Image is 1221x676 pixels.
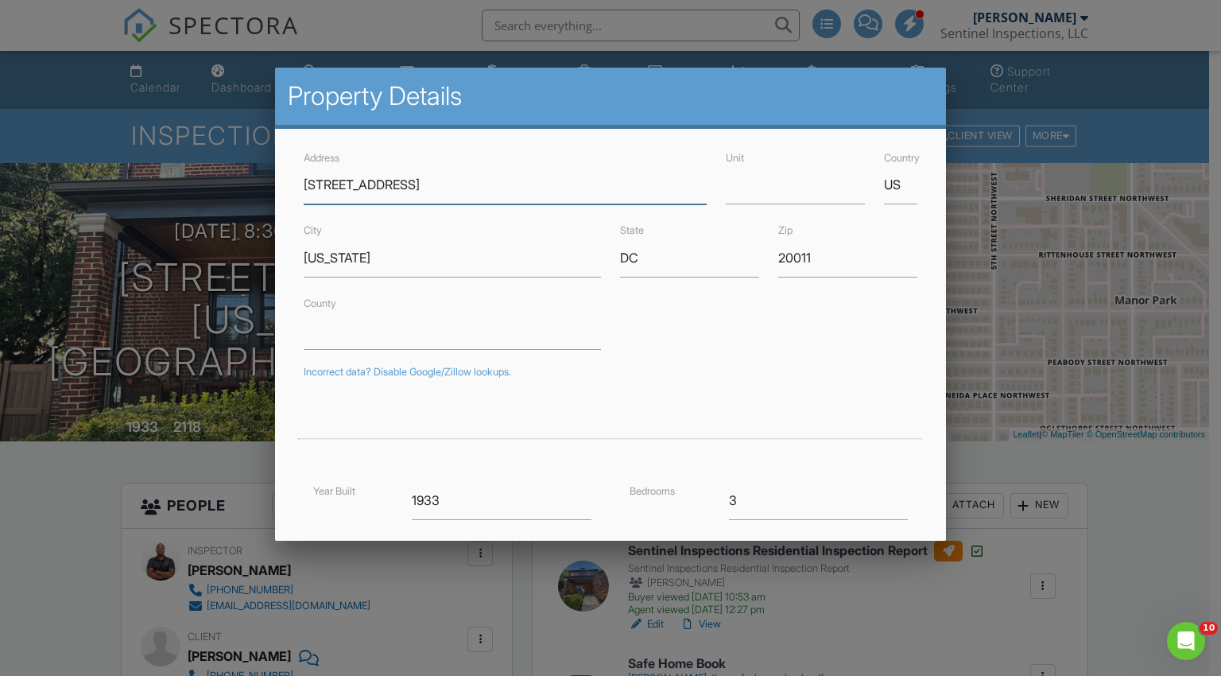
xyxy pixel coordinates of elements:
[1167,622,1205,660] iframe: Intercom live chat
[304,224,322,236] label: City
[630,540,678,552] label: Bathrooms
[304,152,339,164] label: Address
[630,485,675,497] label: Bedrooms
[288,80,934,112] h2: Property Details
[620,224,644,236] label: State
[1200,622,1218,635] span: 10
[313,485,355,497] label: Year Built
[304,366,918,379] div: Incorrect data? Disable Google/Zillow lookups.
[726,152,744,164] label: Unit
[778,224,793,236] label: Zip
[304,297,336,309] label: County
[884,152,920,164] label: Country
[313,540,367,552] label: Square Feet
